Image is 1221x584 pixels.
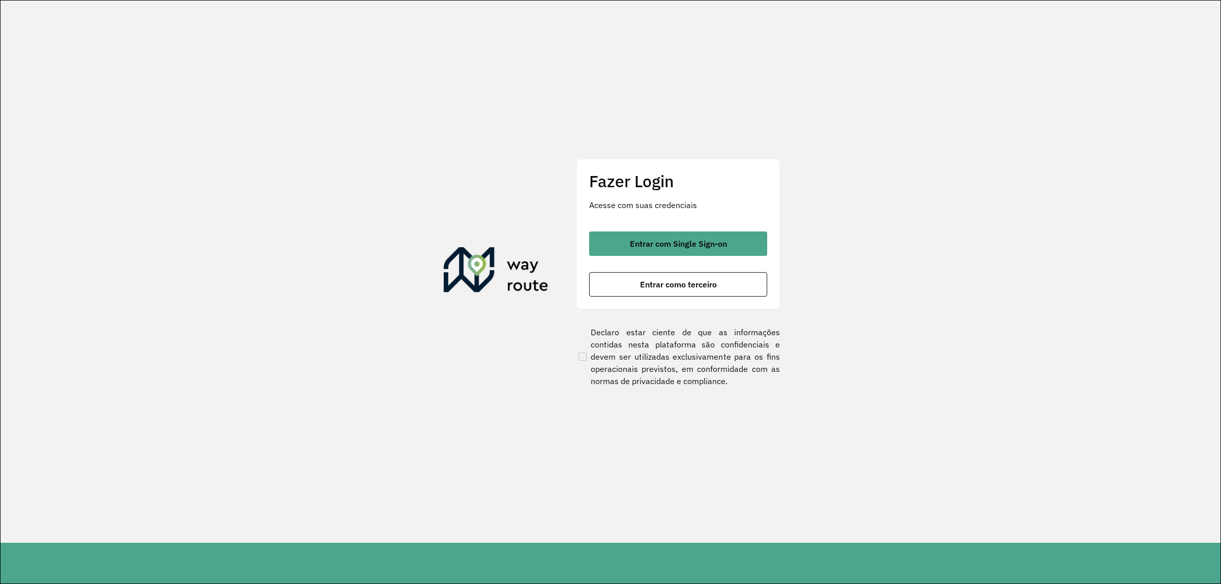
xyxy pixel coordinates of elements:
button: button [589,272,767,297]
p: Acesse com suas credenciais [589,199,767,211]
button: button [589,231,767,256]
span: Entrar com Single Sign-on [630,240,727,248]
h2: Fazer Login [589,171,767,191]
img: Roteirizador AmbevTech [444,247,548,296]
span: Entrar como terceiro [640,280,717,288]
label: Declaro estar ciente de que as informações contidas nesta plataforma são confidenciais e devem se... [576,326,780,387]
